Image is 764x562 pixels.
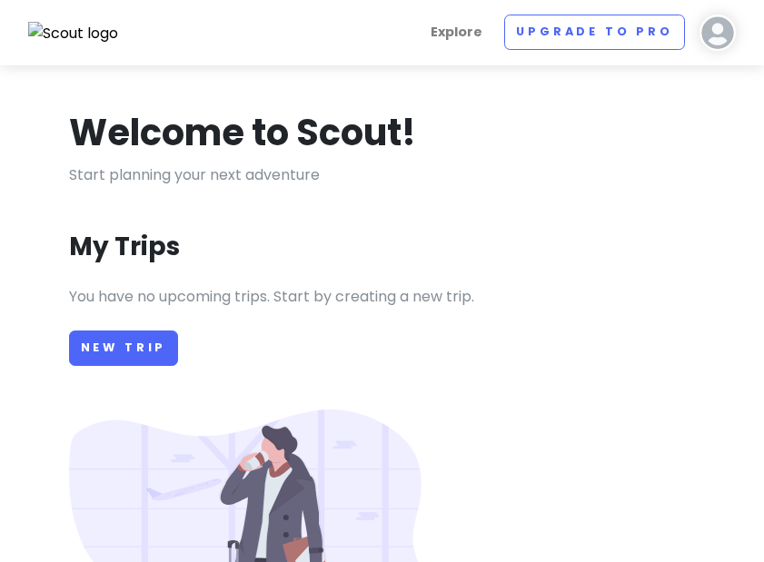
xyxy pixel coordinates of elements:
h1: Welcome to Scout! [69,109,416,156]
h3: My Trips [69,231,180,263]
img: User profile [700,15,736,51]
a: New Trip [69,330,179,366]
a: Explore [423,15,490,50]
p: You have no upcoming trips. Start by creating a new trip. [69,285,696,309]
p: Start planning your next adventure [69,163,696,187]
a: Upgrade to Pro [504,15,685,50]
img: Scout logo [28,22,119,45]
